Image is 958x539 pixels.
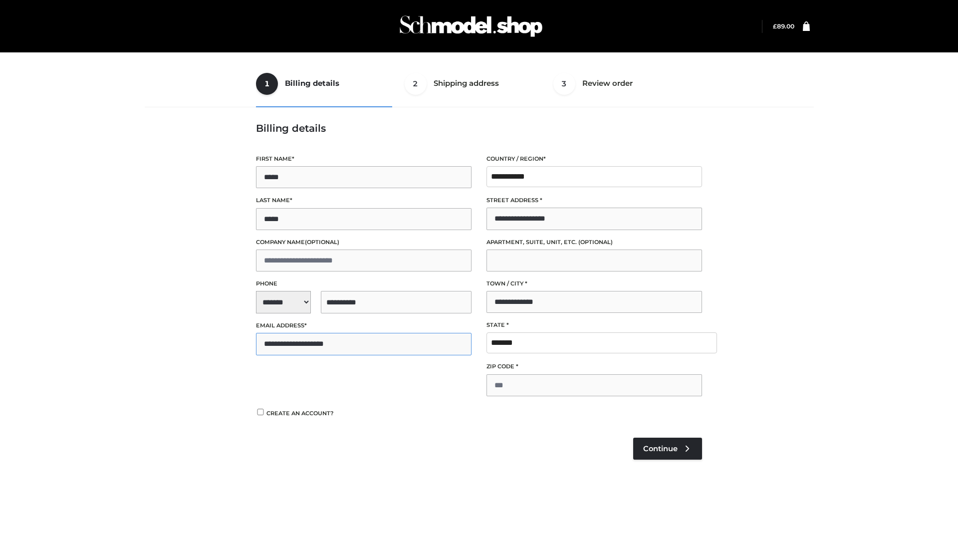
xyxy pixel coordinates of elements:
a: £89.00 [773,22,794,30]
span: Continue [643,444,678,453]
label: Town / City [486,279,702,288]
span: (optional) [578,239,613,246]
label: Email address [256,321,472,330]
label: Apartment, suite, unit, etc. [486,238,702,247]
label: Phone [256,279,472,288]
label: First name [256,154,472,164]
label: Company name [256,238,472,247]
h3: Billing details [256,122,702,134]
label: State [486,320,702,330]
label: Country / Region [486,154,702,164]
span: £ [773,22,777,30]
label: Street address [486,196,702,205]
bdi: 89.00 [773,22,794,30]
input: Create an account? [256,409,265,415]
span: Create an account? [266,410,334,417]
img: Schmodel Admin 964 [396,6,546,46]
a: Continue [633,438,702,460]
label: ZIP Code [486,362,702,371]
label: Last name [256,196,472,205]
span: (optional) [305,239,339,246]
